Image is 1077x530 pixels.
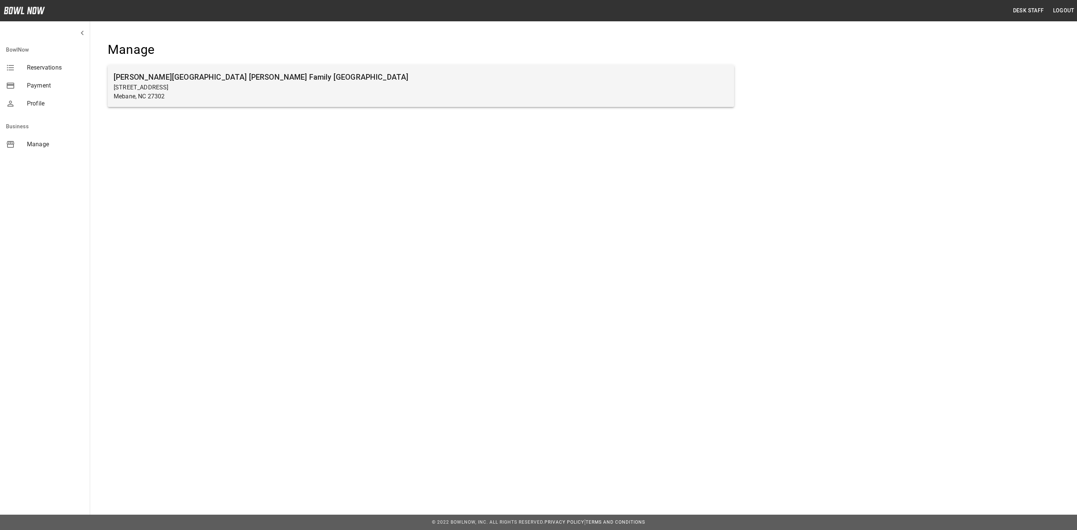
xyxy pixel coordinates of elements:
[108,42,734,58] h4: Manage
[114,92,728,101] p: Mebane, NC 27302
[1050,4,1077,18] button: Logout
[114,83,728,92] p: [STREET_ADDRESS]
[586,520,645,525] a: Terms and Conditions
[544,520,584,525] a: Privacy Policy
[27,63,84,72] span: Reservations
[4,7,45,14] img: logo
[27,140,84,149] span: Manage
[27,99,84,108] span: Profile
[1010,4,1047,18] button: Desk Staff
[114,71,728,83] h6: [PERSON_NAME][GEOGRAPHIC_DATA] [PERSON_NAME] Family [GEOGRAPHIC_DATA]
[27,81,84,90] span: Payment
[432,520,544,525] span: © 2022 BowlNow, Inc. All Rights Reserved.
